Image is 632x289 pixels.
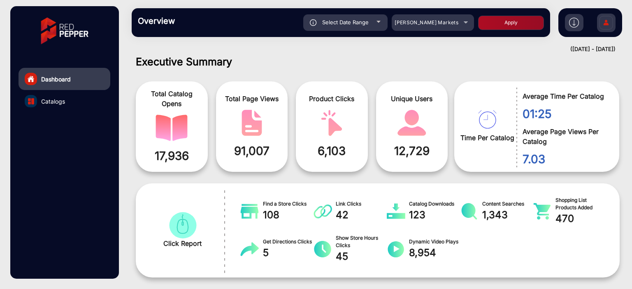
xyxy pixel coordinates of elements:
span: 91,007 [222,142,282,160]
span: 42 [336,208,387,222]
img: catalog [236,110,268,136]
h3: Overview [138,16,253,26]
span: Get Directions Clicks [263,238,314,245]
img: vmg-logo [35,10,94,51]
span: 1,343 [482,208,533,222]
span: Link Clicks [336,200,387,208]
img: catalog [460,203,479,220]
img: catalog [387,241,405,257]
img: catalog [387,203,405,220]
img: Sign%20Up.svg [597,9,615,38]
span: 12,729 [382,142,442,160]
span: 7.03 [523,150,607,168]
img: home [27,75,35,83]
img: catalog [167,212,199,238]
span: Dashboard [41,75,71,83]
img: catalog [478,110,497,129]
button: Apply [478,16,544,30]
a: Catalogs [19,90,110,112]
a: Dashboard [19,68,110,90]
img: catalog [156,115,188,141]
span: Catalogs [41,97,65,106]
span: Total Catalog Opens [142,89,202,109]
span: Select Date Range [322,19,369,25]
span: Catalog Downloads [409,200,460,208]
img: catalog [28,98,34,104]
img: h2download.svg [569,18,579,28]
img: catalog [533,203,551,220]
span: Product Clicks [302,94,362,104]
img: catalog [316,110,348,136]
img: catalog [314,241,332,257]
span: 5 [263,245,314,260]
span: 6,103 [302,142,362,160]
span: Click Report [163,238,202,248]
span: Shopping List Products Added [555,197,606,211]
span: Content Searches [482,200,533,208]
span: 123 [409,208,460,222]
span: 01:25 [523,105,607,123]
img: icon [310,19,317,26]
span: Average Page Views Per Catalog [523,127,607,146]
span: 108 [263,208,314,222]
span: Dynamic Video Plays [409,238,460,245]
img: catalog [314,203,332,220]
span: [PERSON_NAME] Markets [395,19,458,25]
img: catalog [240,241,259,257]
h1: Executive Summary [136,55,620,68]
span: Find a Store Clicks [263,200,314,208]
div: ([DATE] - [DATE]) [123,45,616,53]
span: 470 [555,211,606,226]
span: 17,936 [142,147,202,164]
span: Average Time Per Catalog [523,91,607,101]
img: catalog [396,110,428,136]
span: Show Store Hours Clicks [336,234,387,249]
span: 45 [336,249,387,264]
span: Total Page Views [222,94,282,104]
span: Unique Users [382,94,442,104]
span: 8,954 [409,245,460,260]
img: catalog [240,203,259,220]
